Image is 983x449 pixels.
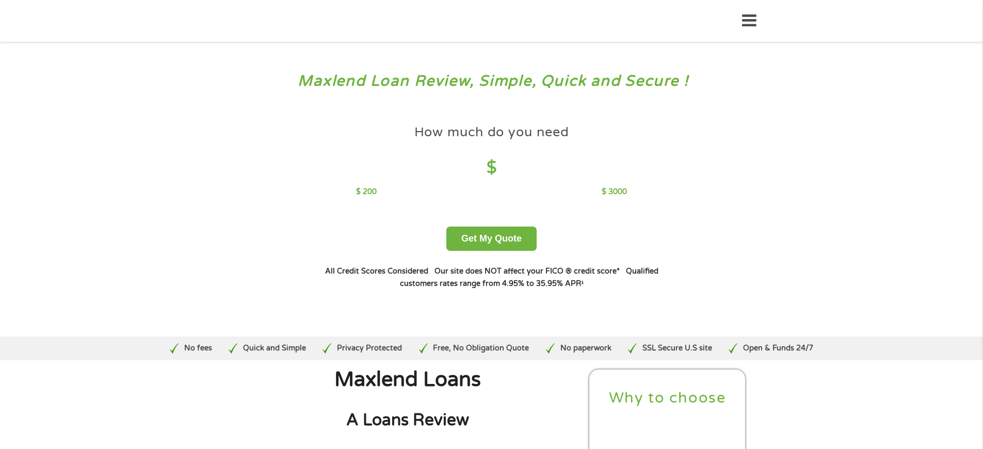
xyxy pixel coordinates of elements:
p: SSL Secure U.S site [642,343,712,354]
strong: All Credit Scores Considered [325,267,428,276]
h4: How much do you need [414,124,569,141]
p: Quick and Simple [243,343,306,354]
span: Maxlend Loans [334,367,481,392]
h4: $ [356,157,627,179]
p: Privacy Protected [337,343,402,354]
p: $ 200 [356,186,377,198]
p: No paperwork [560,343,611,354]
p: No fees [184,343,212,354]
h2: Why to choose [598,389,737,408]
p: $ 3000 [602,186,627,198]
strong: Our site does NOT affect your FICO ® credit score* [434,267,620,276]
p: Open & Funds 24/7 [743,343,813,354]
p: Free, No Obligation Quote [433,343,529,354]
h3: Maxlend Loan Review, Simple, Quick and Secure ! [30,72,954,91]
button: Get My Quote [446,227,537,251]
h2: A Loans Review [236,410,579,431]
